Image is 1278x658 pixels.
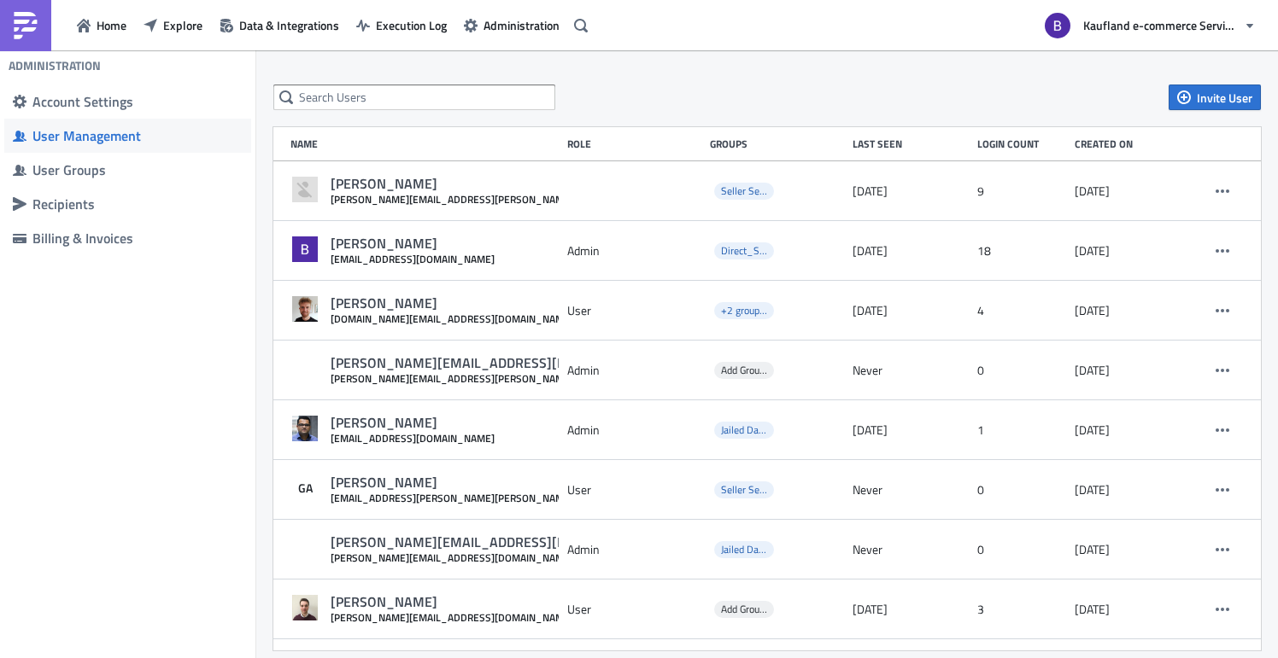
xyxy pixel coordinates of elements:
[1075,137,1182,150] div: Created on
[32,93,243,110] div: Account Settings
[721,183,797,199] span: Seller Service KPI
[714,183,774,200] span: Seller Service KPI
[853,243,888,259] time: 2025-08-28T13:47:28.255623
[977,415,1067,445] div: 1
[32,195,243,213] div: Recipients
[9,58,101,73] h4: Administration
[290,294,319,323] img: Avatar
[567,295,701,326] div: User
[567,236,701,266] div: Admin
[1075,303,1110,318] time: 2023-08-28T10:17:26.810543
[853,355,969,386] div: Never
[714,541,774,558] span: Jailed Dataset
[32,161,243,178] div: User Groups
[331,414,495,432] div: [PERSON_NAME]
[290,137,559,150] div: Name
[714,242,774,259] span: Direct_Sales
[977,236,1067,266] div: 18
[331,533,660,551] div: [PERSON_NAME][EMAIL_ADDRESS][DOMAIN_NAME]
[567,475,701,505] div: User
[290,235,319,264] img: Avatar
[97,16,126,34] span: Home
[721,302,852,318] span: +2 groups: FBK, Jailed Dataset
[1075,422,1110,438] time: 2023-08-28T10:17:26.899260
[977,176,1067,207] div: 9
[290,175,319,204] img: Avatar
[68,12,135,38] button: Home
[721,481,797,498] span: Seller Service KPI
[721,601,770,617] span: Add Groups
[331,235,495,253] div: [PERSON_NAME]
[714,601,774,618] span: Add Groups
[714,422,774,439] span: Jailed Dataset
[331,193,652,206] div: [PERSON_NAME][EMAIL_ADDRESS][PERSON_NAME][DOMAIN_NAME]
[331,593,573,611] div: [PERSON_NAME]
[1075,542,1110,557] time: 2023-08-28T10:17:27.001001
[1075,363,1110,378] time: 2023-08-28T10:17:26.840903
[977,137,1067,150] div: Login Count
[853,422,888,438] time: 2025-08-12T03:06:55.350848
[1035,7,1265,44] button: Kaufland e-commerce Services GmbH & Co. KG
[977,534,1067,565] div: 0
[484,16,560,34] span: Administration
[376,16,447,34] span: Execution Log
[567,137,701,150] div: Role
[290,414,319,443] img: Avatar
[331,551,660,564] div: [PERSON_NAME][EMAIL_ADDRESS][DOMAIN_NAME]
[1043,11,1072,40] img: Avatar
[331,175,652,193] div: [PERSON_NAME]
[239,16,339,34] span: Data & Integrations
[567,594,701,625] div: User
[290,593,319,622] img: Avatar
[1075,243,1110,259] time: 2023-06-19T22:12:12.265903
[721,422,781,438] span: Jailed Dataset
[331,312,573,325] div: [DOMAIN_NAME][EMAIL_ADDRESS][DOMAIN_NAME]
[331,432,495,445] div: [EMAIL_ADDRESS][DOMAIN_NAME]
[1197,89,1252,107] span: Invite User
[1220,600,1261,641] iframe: Intercom live chat
[721,242,777,259] span: Direct_Sales
[348,12,455,38] button: Execution Log
[567,415,701,445] div: Admin
[331,372,766,385] div: [PERSON_NAME][EMAIL_ADDRESS][PERSON_NAME][DOMAIN_NAME]
[32,127,243,144] div: User Management
[32,230,243,247] div: Billing & Invoices
[331,611,573,624] div: [PERSON_NAME][EMAIL_ADDRESS][DOMAIN_NAME]
[853,602,888,617] time: 2025-07-03T12:16:35.404471
[977,295,1067,326] div: 4
[455,12,568,38] button: Administration
[290,474,319,503] div: GA
[1075,602,1110,617] time: 2023-08-28T10:17:27.030694
[977,475,1067,505] div: 0
[853,183,888,199] time: 2023-06-20T07:30:23.808925
[1075,482,1110,498] time: 2023-08-28T10:17:26.928639
[853,137,969,150] div: Last Seen
[710,137,844,150] div: Groups
[567,534,701,565] div: Admin
[721,362,770,378] span: Add Groups
[853,475,969,505] div: Never
[331,253,495,265] div: [EMAIL_ADDRESS][DOMAIN_NAME]
[721,541,781,557] span: Jailed Dataset
[714,302,774,319] span: +2 groups: FBK, Jailed Dataset
[1169,84,1261,110] button: Invite User
[331,492,652,504] div: [EMAIL_ADDRESS][PERSON_NAME][PERSON_NAME][DOMAIN_NAME]
[1083,16,1237,34] span: Kaufland e-commerce Services GmbH & Co. KG
[714,362,774,379] span: Add Groups
[331,354,766,372] div: [PERSON_NAME][EMAIL_ADDRESS][PERSON_NAME][DOMAIN_NAME]
[977,355,1067,386] div: 0
[977,594,1067,625] div: 3
[853,303,888,318] time: 2025-08-04T07:35:45.866407
[853,534,969,565] div: Never
[331,294,573,312] div: [PERSON_NAME]
[331,474,652,492] div: [PERSON_NAME]
[273,84,555,110] input: Search Users
[211,12,348,38] button: Data & Integrations
[135,12,211,38] button: Explore
[1075,183,1110,199] time: 2023-06-01T14:28:18.800180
